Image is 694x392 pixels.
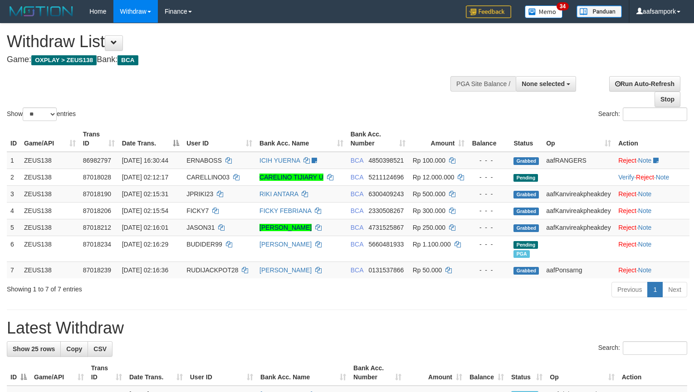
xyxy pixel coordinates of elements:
[525,5,563,18] img: Button%20Memo.svg
[7,152,20,169] td: 1
[413,157,445,164] span: Rp 100.000
[351,241,363,248] span: BCA
[546,360,618,386] th: Op: activate to sort column ascending
[20,126,79,152] th: Game/API: activate to sort column ascending
[20,202,79,219] td: ZEUS138
[472,223,506,232] div: - - -
[662,282,687,297] a: Next
[516,76,576,92] button: None selected
[93,345,107,353] span: CSV
[513,191,539,198] span: Grabbed
[368,224,404,231] span: Copy 4731525867 to clipboard
[186,241,222,248] span: BUDIDER99
[368,207,404,214] span: Copy 2330508267 to clipboard
[513,250,529,258] span: Marked by aafanarl
[7,219,20,236] td: 5
[609,76,680,92] a: Run Auto-Refresh
[31,55,97,65] span: OXPLAY > ZEUS138
[638,266,652,274] a: Note
[20,219,79,236] td: ZEUS138
[7,55,454,64] h4: Game: Bank:
[466,5,511,18] img: Feedback.jpg
[623,341,687,355] input: Search:
[513,241,538,249] span: Pending
[413,224,445,231] span: Rp 250.000
[7,360,30,386] th: ID: activate to sort column descending
[638,207,652,214] a: Note
[368,157,404,164] span: Copy 4850398521 to clipboard
[472,206,506,215] div: - - -
[259,224,312,231] a: [PERSON_NAME]
[638,190,652,198] a: Note
[20,185,79,202] td: ZEUS138
[351,174,363,181] span: BCA
[66,345,82,353] span: Copy
[542,185,615,202] td: aafKanvireakpheakdey
[83,190,111,198] span: 87018190
[542,261,615,278] td: aafPonsarng
[557,2,569,10] span: 34
[83,224,111,231] span: 87018212
[618,190,636,198] a: Reject
[122,266,168,274] span: [DATE] 02:16:36
[23,107,57,121] select: Showentries
[351,190,363,198] span: BCA
[88,341,112,357] a: CSV
[413,207,445,214] span: Rp 300.000
[83,207,111,214] span: 87018206
[513,174,538,182] span: Pending
[186,207,209,214] span: FICKY7
[122,224,168,231] span: [DATE] 02:16:01
[615,236,689,261] td: ·
[542,152,615,169] td: aafRANGERS
[450,76,516,92] div: PGA Site Balance /
[623,107,687,121] input: Search:
[20,152,79,169] td: ZEUS138
[522,80,565,87] span: None selected
[472,173,506,182] div: - - -
[405,360,466,386] th: Amount: activate to sort column ascending
[186,157,222,164] span: ERNABOSS
[122,241,168,248] span: [DATE] 02:16:29
[7,341,61,357] a: Show 25 rows
[20,261,79,278] td: ZEUS138
[7,185,20,202] td: 3
[186,224,215,231] span: JASON31
[513,267,539,275] span: Grabbed
[83,174,111,181] span: 87018028
[413,266,442,274] span: Rp 50.000
[472,266,506,275] div: - - -
[7,202,20,219] td: 4
[350,360,405,386] th: Bank Acc. Number: activate to sort column ascending
[472,189,506,198] div: - - -
[510,126,542,152] th: Status
[611,282,648,297] a: Previous
[618,360,687,386] th: Action
[117,55,138,65] span: BCA
[20,169,79,185] td: ZEUS138
[7,319,687,337] h1: Latest Withdraw
[647,282,663,297] a: 1
[368,174,404,181] span: Copy 5211124696 to clipboard
[598,341,687,355] label: Search:
[368,266,404,274] span: Copy 0131537866 to clipboard
[183,126,256,152] th: User ID: activate to sort column ascending
[60,341,88,357] a: Copy
[615,261,689,278] td: ·
[259,241,312,248] a: [PERSON_NAME]
[542,219,615,236] td: aafKanvireakpheakdey
[7,261,20,278] td: 7
[466,360,508,386] th: Balance: activate to sort column ascending
[618,174,634,181] a: Verify
[598,107,687,121] label: Search:
[351,207,363,214] span: BCA
[259,207,311,214] a: FICKY FEBRIANA
[618,241,636,248] a: Reject
[186,174,230,181] span: CARELLINO03
[615,202,689,219] td: ·
[83,266,111,274] span: 87018239
[618,266,636,274] a: Reject
[7,107,76,121] label: Show entries
[7,126,20,152] th: ID
[636,174,654,181] a: Reject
